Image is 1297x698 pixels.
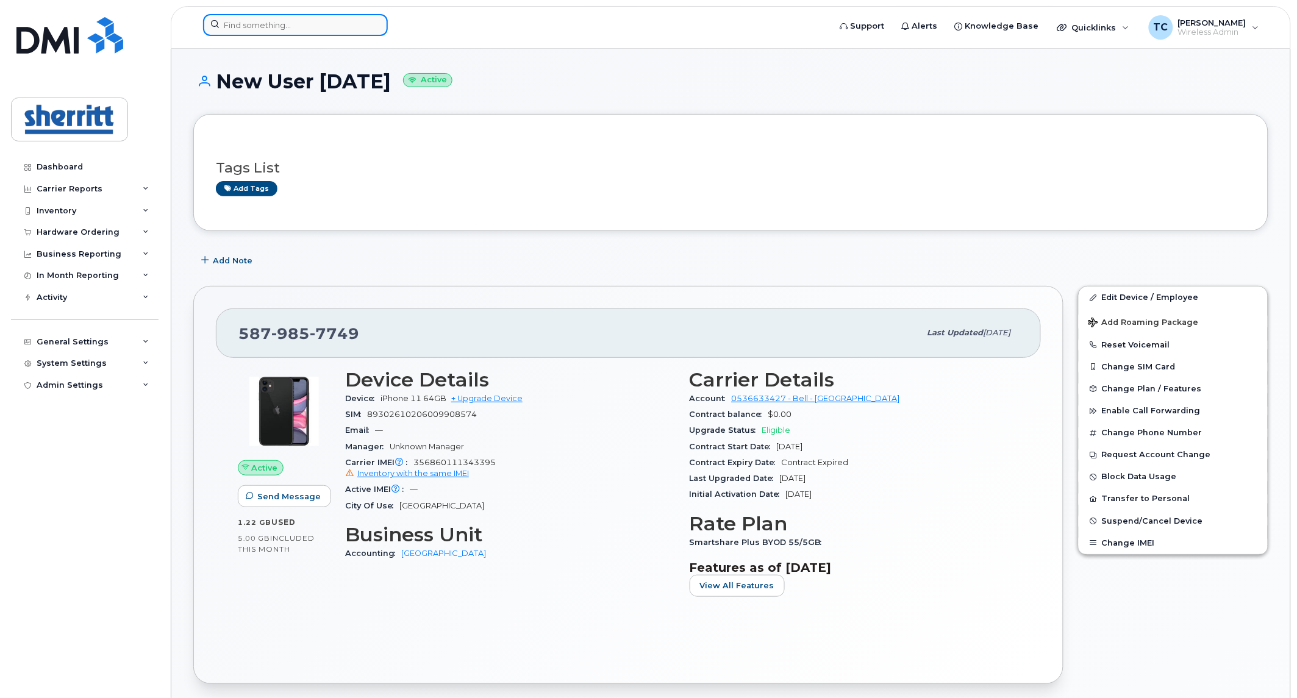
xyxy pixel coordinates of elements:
span: Active [252,462,278,474]
button: Suspend/Cancel Device [1079,510,1268,532]
span: Add Roaming Package [1088,318,1199,329]
span: Enable Call Forwarding [1102,407,1201,416]
button: Request Account Change [1079,444,1268,466]
button: Send Message [238,485,331,507]
span: Unknown Manager [390,442,464,451]
button: Change IMEI [1079,532,1268,554]
span: Active IMEI [345,485,410,494]
h3: Features as of [DATE] [690,560,1020,575]
span: Suspend/Cancel Device [1102,516,1203,525]
a: Add tags [216,181,277,196]
a: Inventory with the same IMEI [345,469,469,478]
span: Contract Start Date [690,442,777,451]
a: 0536633427 - Bell - [GEOGRAPHIC_DATA] [732,394,900,403]
span: Contract balance [690,410,768,419]
a: Edit Device / Employee [1079,287,1268,308]
span: Eligible [762,426,791,435]
button: Enable Call Forwarding [1079,400,1268,422]
span: Device [345,394,381,403]
span: [GEOGRAPHIC_DATA] [399,501,484,510]
span: 5.00 GB [238,534,270,543]
a: [GEOGRAPHIC_DATA] [401,549,486,558]
span: Accounting [345,549,401,558]
span: 7749 [310,324,359,343]
span: Smartshare Plus BYOD 55/5GB [690,538,828,547]
span: Initial Activation Date [690,490,786,499]
span: Contract Expiry Date [690,458,782,467]
span: [DATE] [780,474,806,483]
span: [DATE] [786,490,812,499]
h3: Carrier Details [690,369,1020,391]
button: Change Phone Number [1079,422,1268,444]
h3: Rate Plan [690,513,1020,535]
button: Add Roaming Package [1079,309,1268,334]
span: Upgrade Status [690,426,762,435]
span: Contract Expired [782,458,849,467]
span: 89302610206009908574 [367,410,477,419]
span: 356860111343395 [345,458,675,480]
button: Transfer to Personal [1079,488,1268,510]
span: 1.22 GB [238,518,271,527]
h1: New User [DATE] [193,71,1268,92]
span: Email [345,426,375,435]
span: — [410,485,418,494]
span: City Of Use [345,501,399,510]
span: Manager [345,442,390,451]
a: + Upgrade Device [451,394,523,403]
span: Account [690,394,732,403]
span: — [375,426,383,435]
span: Inventory with the same IMEI [357,469,469,478]
small: Active [403,73,452,87]
button: Change Plan / Features [1079,378,1268,400]
span: [DATE] [777,442,803,451]
span: Add Note [213,255,252,266]
span: 985 [271,324,310,343]
span: Send Message [257,491,321,502]
h3: Device Details [345,369,675,391]
span: Carrier IMEI [345,458,413,467]
span: included this month [238,533,315,554]
span: SIM [345,410,367,419]
span: [DATE] [984,328,1011,337]
span: $0.00 [768,410,792,419]
span: 587 [238,324,359,343]
img: iPhone_11.jpg [248,375,321,448]
button: View All Features [690,575,785,597]
span: View All Features [700,580,774,591]
h3: Business Unit [345,524,675,546]
span: used [271,518,296,527]
span: Change Plan / Features [1102,384,1202,393]
button: Block Data Usage [1079,466,1268,488]
span: iPhone 11 64GB [381,394,446,403]
button: Add Note [193,249,263,271]
span: Last updated [927,328,984,337]
h3: Tags List [216,160,1246,176]
button: Change SIM Card [1079,356,1268,378]
button: Reset Voicemail [1079,334,1268,356]
span: Last Upgraded Date [690,474,780,483]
